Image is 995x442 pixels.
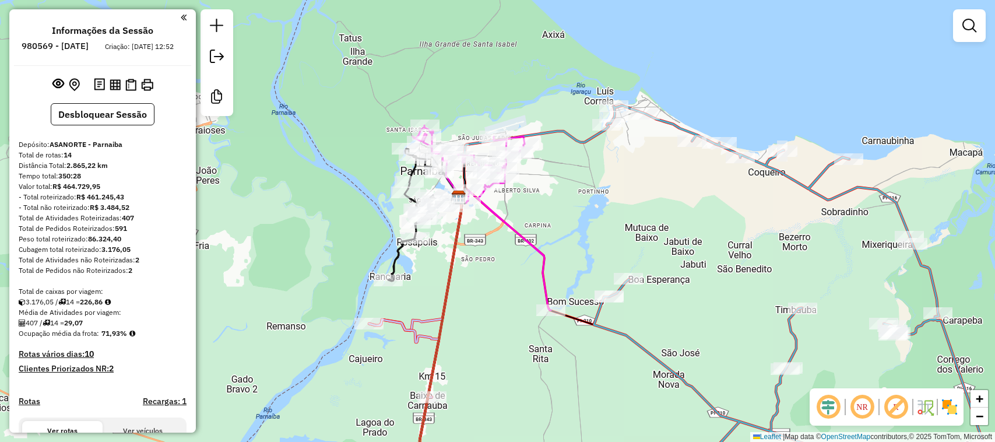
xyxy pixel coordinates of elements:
[783,433,785,441] span: |
[940,398,959,416] img: Exibir/Ocultar setores
[976,409,983,423] span: −
[64,318,83,327] strong: 29,07
[19,244,187,255] div: Cubagem total roteirizado:
[19,171,187,181] div: Tempo total:
[129,330,135,337] em: Média calculada utilizando a maior ocupação (%Peso ou %Cubagem) de cada rota da sessão. Rotas cro...
[971,390,988,408] a: Zoom in
[205,45,228,71] a: Exportar sessão
[22,421,103,441] button: Ver rotas
[958,14,981,37] a: Exibir filtros
[19,234,187,244] div: Peso total roteirizado:
[100,41,178,52] div: Criação: [DATE] 12:52
[52,25,153,36] h4: Informações da Sessão
[451,190,466,205] img: ASANORTE - Parnaiba
[66,161,108,170] strong: 2.865,22 km
[19,202,187,213] div: - Total não roteirizado:
[52,182,100,191] strong: R$ 464.729,95
[135,255,139,264] strong: 2
[848,393,876,421] span: Ocultar NR
[19,181,187,192] div: Valor total:
[109,363,114,374] strong: 2
[101,245,131,254] strong: 3.176,05
[66,76,82,94] button: Centralizar mapa no depósito ou ponto de apoio
[971,408,988,425] a: Zoom out
[43,320,50,327] i: Total de rotas
[139,76,156,93] button: Imprimir Rotas
[492,152,521,163] div: Atividade não roteirizada - BUTECO 14
[107,76,123,92] button: Visualizar relatório de Roteirização
[50,75,66,94] button: Exibir sessão original
[88,234,121,243] strong: 86.324,40
[814,393,842,421] span: Ocultar deslocamento
[64,150,72,159] strong: 14
[19,213,187,223] div: Total de Atividades Roteirizadas:
[85,349,94,359] strong: 10
[19,349,187,359] h4: Rotas vários dias:
[19,307,187,318] div: Média de Atividades por viagem:
[19,320,26,327] i: Total de Atividades
[128,266,132,275] strong: 2
[101,329,127,338] strong: 71,93%
[80,297,103,306] strong: 226,86
[50,140,122,149] strong: ASANORTE - Parnaiba
[123,76,139,93] button: Visualizar Romaneio
[103,421,183,441] button: Ver veículos
[122,213,134,222] strong: 407
[19,223,187,234] div: Total de Pedidos Roteirizados:
[750,432,995,442] div: Map data © contributors,© 2025 TomTom, Microsoft
[105,299,111,306] i: Meta Caixas/viagem: 1,00 Diferença: 225,86
[19,286,187,297] div: Total de caixas por viagem:
[115,224,127,233] strong: 591
[19,364,187,374] h4: Clientes Priorizados NR:
[821,433,871,441] a: OpenStreetMap
[205,85,228,111] a: Criar modelo
[882,393,910,421] span: Exibir rótulo
[489,150,518,162] div: Atividade não roteirizada - CHOPP & CIA.
[19,139,187,150] div: Depósito:
[58,171,81,180] strong: 350:28
[753,433,781,441] a: Leaflet
[19,397,40,406] a: Rotas
[181,10,187,24] a: Clique aqui para minimizar o painel
[916,398,934,416] img: Fluxo de ruas
[19,297,187,307] div: 3.176,05 / 14 =
[19,150,187,160] div: Total de rotas:
[58,299,66,306] i: Total de rotas
[92,76,107,94] button: Logs desbloquear sessão
[51,103,154,125] button: Desbloquear Sessão
[19,255,187,265] div: Total de Atividades não Roteirizadas:
[19,265,187,276] div: Total de Pedidos não Roteirizados:
[90,203,129,212] strong: R$ 3.484,52
[22,41,89,51] h6: 980569 - [DATE]
[19,160,187,171] div: Distância Total:
[19,299,26,306] i: Cubagem total roteirizado
[976,391,983,406] span: +
[19,329,99,338] span: Ocupação média da frota:
[143,397,187,406] h4: Recargas: 1
[19,318,187,328] div: 407 / 14 =
[19,192,187,202] div: - Total roteirizado:
[76,192,124,201] strong: R$ 461.245,43
[205,14,228,40] a: Nova sessão e pesquisa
